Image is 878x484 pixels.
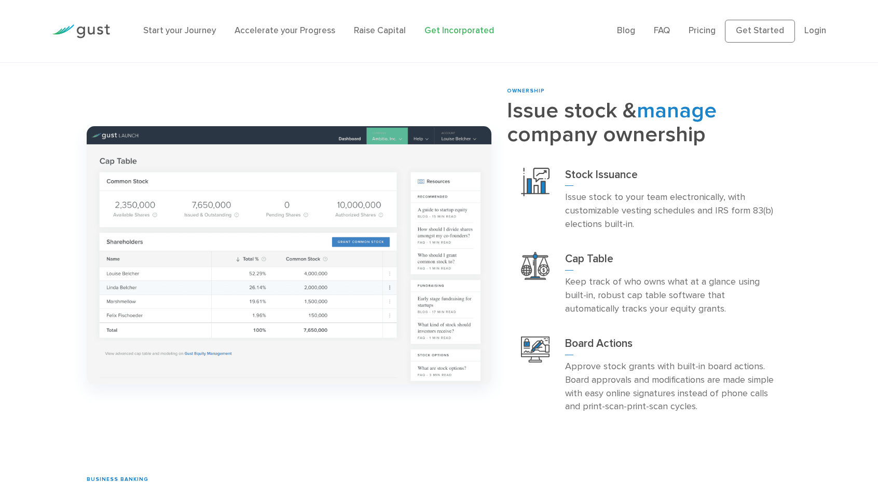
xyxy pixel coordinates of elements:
[689,25,716,36] a: Pricing
[507,87,791,95] div: ownership
[521,168,550,196] img: Stock Issuance
[424,25,494,36] a: Get Incorporated
[637,98,717,124] span: manage
[565,168,777,186] h3: Stock Issuance
[565,252,777,271] h3: Cap Table
[565,337,777,355] h3: Board Actions
[565,275,777,316] p: Keep track of who owns what at a glance using built-in, robust cap table software that automatica...
[654,25,670,36] a: FAQ
[804,25,826,36] a: Login
[87,476,371,483] div: BUSINESS BANKING
[143,25,216,36] a: Start your Journey
[52,24,110,38] img: Gust Logo
[565,191,777,231] p: Issue stock to your team electronically, with customizable vesting schedules and IRS form 83(b) e...
[617,25,635,36] a: Blog
[235,25,335,36] a: Accelerate your Progress
[87,126,491,385] img: 2 Issue Stock And Manage Ownership
[507,99,791,147] h2: Issue stock & company ownership
[521,337,550,362] img: Board Actions
[521,252,550,279] img: Cap Table
[725,20,795,43] a: Get Started
[565,360,777,414] p: Approve stock grants with built-in board actions. Board approvals and modifications are made simp...
[354,25,406,36] a: Raise Capital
